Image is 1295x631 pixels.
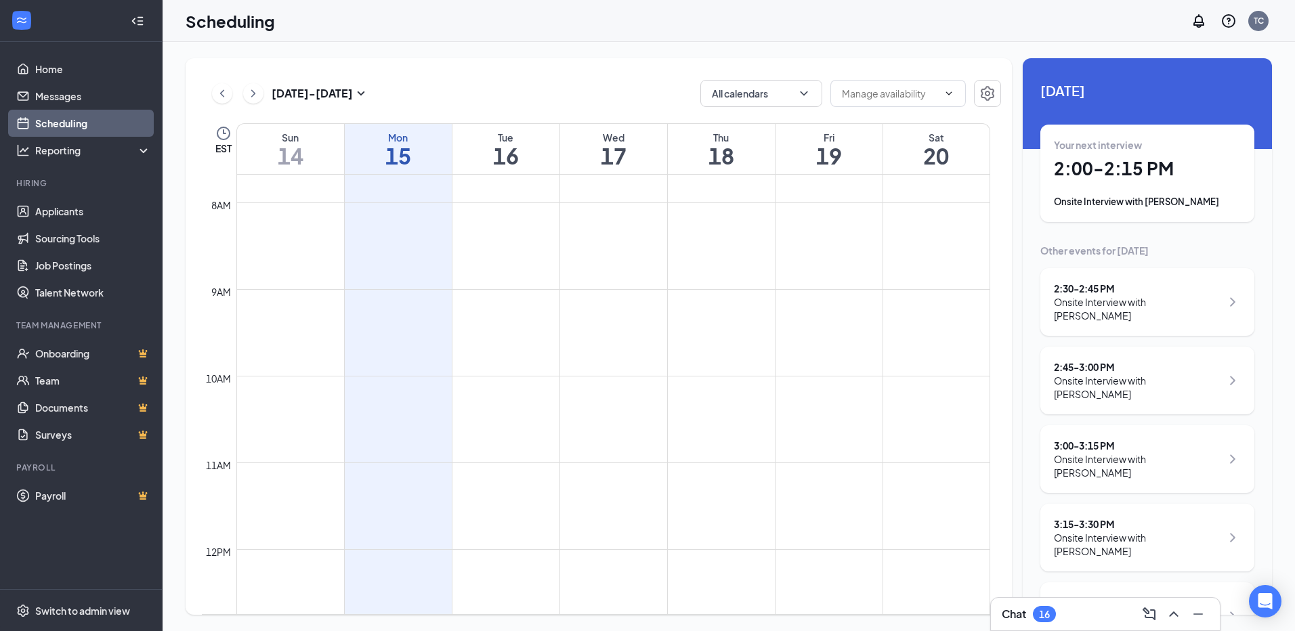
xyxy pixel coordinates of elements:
[560,131,667,144] div: Wed
[35,225,151,252] a: Sourcing Tools
[215,142,232,155] span: EST
[237,124,344,174] a: September 14, 2025
[1254,15,1264,26] div: TC
[203,458,234,473] div: 11am
[776,144,883,167] h1: 19
[209,198,234,213] div: 8am
[668,124,775,174] a: September 18, 2025
[1054,517,1221,531] div: 3:15 - 3:30 PM
[797,87,811,100] svg: ChevronDown
[345,144,452,167] h1: 15
[1054,138,1241,152] div: Your next interview
[452,124,559,174] a: September 16, 2025
[842,86,938,101] input: Manage availability
[237,131,344,144] div: Sun
[1054,596,1221,609] div: 3:30 - 3:45 PM
[35,252,151,279] a: Job Postings
[1040,80,1254,101] span: [DATE]
[345,131,452,144] div: Mon
[1141,606,1158,622] svg: ComposeMessage
[1054,295,1221,322] div: Onsite Interview with [PERSON_NAME]
[203,544,234,559] div: 12pm
[1054,452,1221,479] div: Onsite Interview with [PERSON_NAME]
[1190,606,1206,622] svg: Minimize
[215,125,232,142] svg: Clock
[1225,529,1241,546] svg: ChevronRight
[883,131,990,144] div: Sat
[1054,439,1221,452] div: 3:00 - 3:15 PM
[209,284,234,299] div: 9am
[1054,360,1221,374] div: 2:45 - 3:00 PM
[560,124,667,174] a: September 17, 2025
[883,144,990,167] h1: 20
[943,88,954,99] svg: ChevronDown
[247,85,260,102] svg: ChevronRight
[215,85,229,102] svg: ChevronLeft
[16,320,148,331] div: Team Management
[345,124,452,174] a: September 15, 2025
[776,131,883,144] div: Fri
[1225,294,1241,310] svg: ChevronRight
[979,85,996,102] svg: Settings
[668,144,775,167] h1: 18
[1002,607,1026,622] h3: Chat
[1220,13,1237,29] svg: QuestionInfo
[1039,609,1050,620] div: 16
[35,367,151,394] a: TeamCrown
[668,131,775,144] div: Thu
[35,198,151,225] a: Applicants
[1054,531,1221,558] div: Onsite Interview with [PERSON_NAME]
[452,131,559,144] div: Tue
[353,85,369,102] svg: SmallChevronDown
[243,83,263,104] button: ChevronRight
[16,604,30,617] svg: Settings
[35,56,151,83] a: Home
[186,9,275,32] h1: Scheduling
[883,124,990,174] a: September 20, 2025
[237,144,344,167] h1: 14
[1249,585,1281,617] div: Open Intercom Messenger
[1225,451,1241,467] svg: ChevronRight
[1225,372,1241,389] svg: ChevronRight
[16,462,148,473] div: Payroll
[35,279,151,306] a: Talent Network
[131,14,144,28] svg: Collapse
[35,421,151,448] a: SurveysCrown
[1054,157,1241,180] h1: 2:00 - 2:15 PM
[16,144,30,157] svg: Analysis
[35,110,151,137] a: Scheduling
[452,144,559,167] h1: 16
[700,80,822,107] button: All calendarsChevronDown
[16,177,148,189] div: Hiring
[35,83,151,110] a: Messages
[35,482,151,509] a: PayrollCrown
[212,83,232,104] button: ChevronLeft
[35,144,152,157] div: Reporting
[1054,282,1221,295] div: 2:30 - 2:45 PM
[1040,244,1254,257] div: Other events for [DATE]
[35,604,130,617] div: Switch to admin view
[1163,603,1185,625] button: ChevronUp
[1054,374,1221,401] div: Onsite Interview with [PERSON_NAME]
[974,80,1001,107] button: Settings
[1166,606,1182,622] svg: ChevronUp
[35,340,151,367] a: OnboardingCrown
[1054,195,1241,209] div: Onsite Interview with [PERSON_NAME]
[560,144,667,167] h1: 17
[15,14,28,27] svg: WorkstreamLogo
[35,394,151,421] a: DocumentsCrown
[1139,603,1160,625] button: ComposeMessage
[1225,608,1241,624] svg: ChevronRight
[776,124,883,174] a: September 19, 2025
[1187,603,1209,625] button: Minimize
[1191,13,1207,29] svg: Notifications
[272,86,353,101] h3: [DATE] - [DATE]
[203,371,234,386] div: 10am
